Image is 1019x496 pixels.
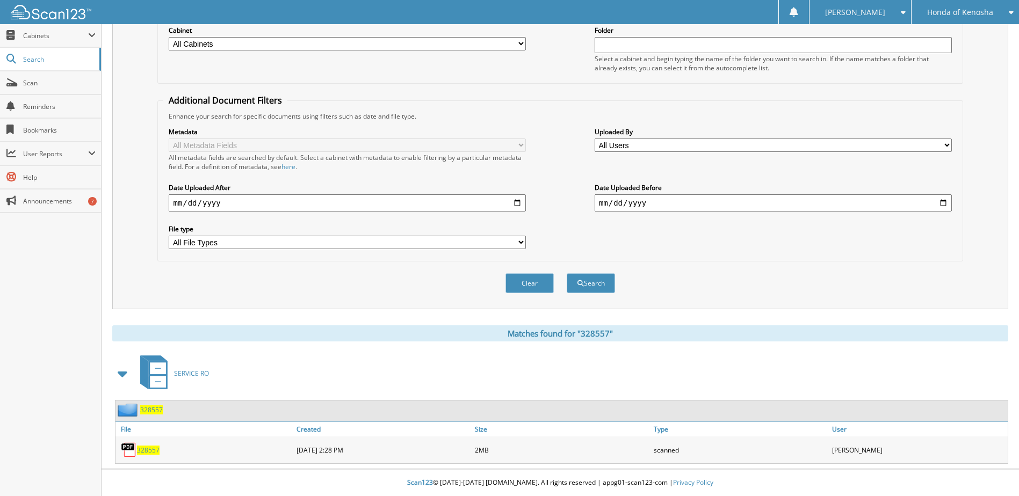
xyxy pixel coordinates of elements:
span: Help [23,173,96,182]
span: Honda of Kenosha [927,9,993,16]
input: start [169,194,526,211]
div: 7 [88,197,97,206]
label: Folder [595,26,952,35]
button: Clear [505,273,554,293]
div: scanned [651,439,829,461]
label: Date Uploaded After [169,183,526,192]
span: Scan123 [407,478,433,487]
a: SERVICE RO [134,352,209,395]
img: folder2.png [118,403,140,417]
span: Scan [23,78,96,87]
div: Select a cabinet and begin typing the name of the folder you want to search in. If the name match... [595,54,952,72]
label: Cabinet [169,26,526,35]
span: Announcements [23,196,96,206]
span: Cabinets [23,31,88,40]
label: Metadata [169,127,526,136]
div: [DATE] 2:28 PM [294,439,472,461]
iframe: Chat Widget [965,444,1019,496]
div: All metadata fields are searched by default. Select a cabinet with metadata to enable filtering b... [169,153,526,171]
span: User Reports [23,149,88,158]
a: Size [472,422,651,436]
label: File type [169,224,526,234]
a: User [829,422,1008,436]
a: File [115,422,294,436]
span: Bookmarks [23,126,96,135]
a: 328557 [140,405,163,414]
div: Matches found for "328557" [112,325,1008,341]
label: Date Uploaded Before [595,183,952,192]
div: 2MB [472,439,651,461]
img: PDF.png [121,442,137,458]
input: end [595,194,952,211]
div: Enhance your search for specific documents using filters such as date and file type. [163,112,957,121]
div: © [DATE]-[DATE] [DOMAIN_NAME]. All rights reserved | appg01-scan123-com | [102,470,1019,496]
a: here [281,162,295,171]
a: Created [294,422,472,436]
a: Privacy Policy [673,478,713,487]
label: Uploaded By [595,127,952,136]
button: Search [567,273,615,293]
div: [PERSON_NAME] [829,439,1008,461]
img: scan123-logo-white.svg [11,5,91,19]
legend: Additional Document Filters [163,94,287,106]
span: [PERSON_NAME] [825,9,885,16]
span: Search [23,55,94,64]
span: Reminders [23,102,96,111]
a: 328557 [137,446,160,455]
span: SERVICE RO [174,369,209,378]
a: Type [651,422,829,436]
